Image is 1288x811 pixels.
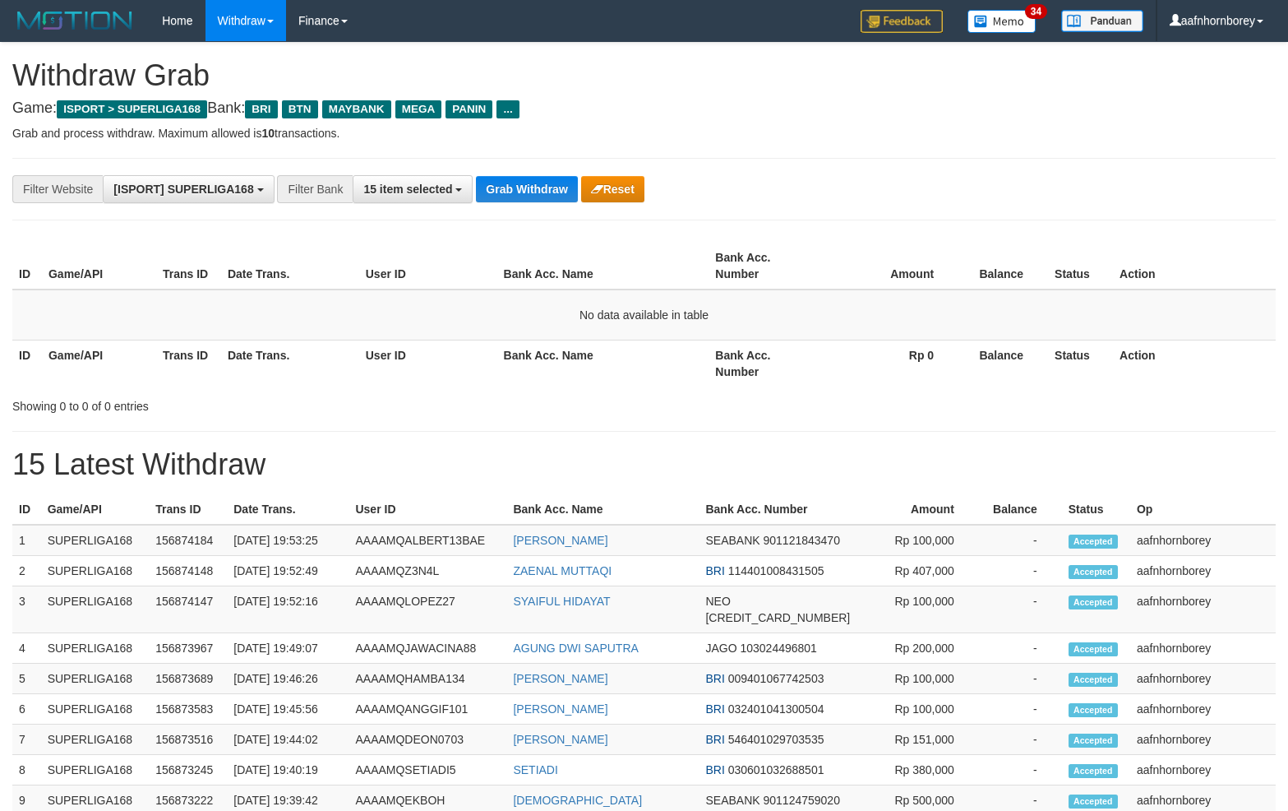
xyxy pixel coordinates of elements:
span: SEABANK [705,534,759,547]
span: Accepted [1069,703,1118,717]
td: SUPERLIGA168 [41,694,150,725]
td: SUPERLIGA168 [41,556,150,586]
td: [DATE] 19:40:19 [227,755,349,786]
th: ID [12,340,42,387]
td: aafnhornborey [1130,694,1276,725]
th: Action [1113,340,1276,387]
td: Rp 151,000 [856,725,979,755]
span: Accepted [1069,596,1118,609]
span: Copy 5859459223534313 to clipboard [705,611,850,624]
th: Bank Acc. Number [699,494,856,525]
span: Copy 901124759020 to clipboard [763,794,839,807]
th: Trans ID [156,243,221,290]
th: Date Trans. [227,494,349,525]
td: [DATE] 19:53:25 [227,525,349,556]
td: 156874184 [149,525,227,556]
td: aafnhornborey [1130,586,1276,633]
div: Showing 0 to 0 of 0 entries [12,392,524,415]
span: 15 item selected [363,183,452,196]
td: 156873583 [149,694,227,725]
td: [DATE] 19:49:07 [227,633,349,664]
th: Date Trans. [221,340,359,387]
td: 8 [12,755,41,786]
span: [ISPORT] SUPERLIGA168 [113,183,253,196]
th: Status [1048,340,1113,387]
td: aafnhornborey [1130,633,1276,664]
td: [DATE] 19:44:02 [227,725,349,755]
th: ID [12,494,41,525]
span: BRI [705,763,724,776]
th: Bank Acc. Number [709,243,823,290]
td: aafnhornborey [1130,725,1276,755]
span: Accepted [1069,673,1118,687]
span: SEABANK [705,794,759,807]
td: - [979,694,1062,725]
strong: 10 [261,127,275,140]
td: 156873516 [149,725,227,755]
span: ... [496,100,519,118]
span: Accepted [1069,642,1118,656]
span: Accepted [1069,734,1118,748]
span: Copy 546401029703535 to clipboard [728,733,824,746]
td: AAAAMQSETIADI5 [349,755,506,786]
span: MEGA [395,100,442,118]
td: aafnhornborey [1130,755,1276,786]
th: Bank Acc. Name [506,494,699,525]
td: 6 [12,694,41,725]
td: aafnhornborey [1130,525,1276,556]
span: JAGO [705,642,736,655]
img: panduan.png [1061,10,1143,32]
span: BRI [705,672,724,685]
th: Amount [823,243,958,290]
td: 156873689 [149,664,227,694]
th: Game/API [42,340,156,387]
td: AAAAMQZ3N4L [349,556,506,586]
a: ZAENAL MUTTAQI [513,564,612,577]
img: Button%20Memo.svg [967,10,1036,33]
th: User ID [349,494,506,525]
th: Op [1130,494,1276,525]
th: Bank Acc. Name [497,243,709,290]
img: Feedback.jpg [861,10,943,33]
td: - [979,664,1062,694]
td: aafnhornborey [1130,664,1276,694]
td: SUPERLIGA168 [41,586,150,633]
td: - [979,633,1062,664]
p: Grab and process withdraw. Maximum allowed is transactions. [12,125,1276,141]
td: 156874147 [149,586,227,633]
td: [DATE] 19:52:49 [227,556,349,586]
span: BRI [705,733,724,746]
span: Accepted [1069,565,1118,579]
td: Rp 100,000 [856,664,979,694]
td: - [979,556,1062,586]
span: NEO [705,595,730,608]
img: MOTION_logo.png [12,8,137,33]
td: Rp 100,000 [856,586,979,633]
td: - [979,525,1062,556]
div: Filter Website [12,175,103,203]
td: 156874148 [149,556,227,586]
td: AAAAMQJAWACINA88 [349,633,506,664]
th: Amount [856,494,979,525]
td: 1 [12,525,41,556]
span: Copy 030601032688501 to clipboard [728,763,824,776]
a: [PERSON_NAME] [513,733,607,746]
th: Game/API [42,243,156,290]
th: Balance [958,340,1048,387]
td: AAAAMQLOPEZ27 [349,586,506,633]
span: Accepted [1069,764,1118,778]
span: Copy 009401067742503 to clipboard [728,672,824,685]
th: ID [12,243,42,290]
td: AAAAMQDEON0703 [349,725,506,755]
button: [ISPORT] SUPERLIGA168 [103,175,274,203]
h1: 15 Latest Withdraw [12,448,1276,481]
span: BRI [705,702,724,716]
td: - [979,755,1062,786]
td: 5 [12,664,41,694]
td: Rp 407,000 [856,556,979,586]
td: No data available in table [12,290,1276,341]
th: Date Trans. [221,243,359,290]
th: Rp 0 [823,340,958,387]
td: aafnhornborey [1130,556,1276,586]
button: Grab Withdraw [476,176,577,202]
